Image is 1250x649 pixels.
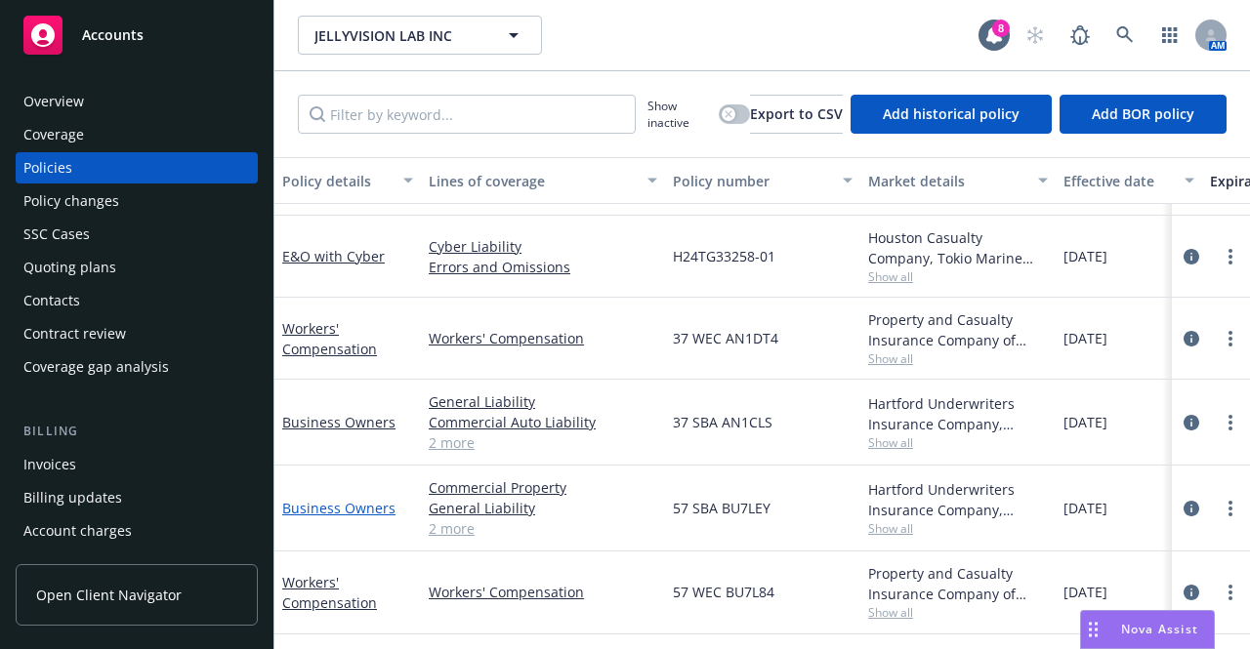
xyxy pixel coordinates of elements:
a: Commercial Auto Liability [429,412,657,432]
button: Add historical policy [851,95,1052,134]
span: H24TG33258-01 [673,246,775,266]
a: Cyber Liability [429,236,657,257]
span: [DATE] [1063,328,1107,348]
button: Add BOR policy [1060,95,1227,134]
span: [DATE] [1063,582,1107,602]
div: SSC Cases [23,219,90,250]
a: Quoting plans [16,252,258,283]
button: Nova Assist [1080,610,1215,649]
button: Policy number [665,157,860,204]
a: more [1219,581,1242,604]
button: Export to CSV [750,95,843,134]
span: Accounts [82,27,144,43]
div: Lines of coverage [429,171,636,191]
a: Accounts [16,8,258,62]
a: Contract review [16,318,258,349]
div: Policy details [282,171,392,191]
span: 37 WEC AN1DT4 [673,328,778,348]
a: Billing updates [16,482,258,513]
div: Policy number [673,171,831,191]
div: Property and Casualty Insurance Company of [GEOGRAPHIC_DATA], Hartford Insurance Group [868,309,1048,350]
a: more [1219,497,1242,520]
div: Houston Casualty Company, Tokio Marine HCC [868,227,1048,268]
a: Workers' Compensation [429,582,657,602]
span: Add BOR policy [1092,104,1194,123]
a: Account charges [16,515,258,547]
div: Quoting plans [23,252,116,283]
a: Business Owners [282,413,396,431]
span: Show all [868,350,1048,367]
a: General Liability [429,498,657,518]
div: Overview [23,86,84,117]
a: Contacts [16,285,258,316]
span: Show all [868,604,1048,621]
span: Open Client Navigator [36,585,182,605]
a: General Liability [429,391,657,412]
div: Policy changes [23,185,119,217]
a: Commercial Property [429,477,657,498]
a: Switch app [1150,16,1189,55]
div: Hartford Underwriters Insurance Company, Hartford Insurance Group [868,479,1048,520]
a: Workers' Compensation [282,573,377,612]
a: circleInformation [1180,581,1203,604]
span: Show all [868,520,1048,537]
span: JELLYVISION LAB INC [314,25,483,46]
a: more [1219,411,1242,434]
div: Effective date [1063,171,1173,191]
span: Show all [868,268,1048,285]
span: [DATE] [1063,246,1107,266]
a: Policy changes [16,185,258,217]
a: SSC Cases [16,219,258,250]
div: Coverage gap analysis [23,351,169,383]
a: Coverage gap analysis [16,351,258,383]
a: Invoices [16,449,258,480]
a: Workers' Compensation [282,319,377,358]
a: Business Owners [282,499,396,517]
div: Coverage [23,119,84,150]
a: more [1219,245,1242,268]
input: Filter by keyword... [298,95,636,134]
span: 57 WEC BU7L84 [673,582,774,602]
span: [DATE] [1063,412,1107,432]
div: Policies [23,152,72,183]
a: 2 more [429,432,657,453]
div: Contract review [23,318,126,349]
a: Policies [16,152,258,183]
span: 37 SBA AN1CLS [673,412,772,432]
a: E&O with Cyber [282,247,385,265]
button: Lines of coverage [421,157,665,204]
a: circleInformation [1180,245,1203,268]
a: Overview [16,86,258,117]
a: circleInformation [1180,497,1203,520]
button: Policy details [274,157,421,204]
div: Billing [16,422,258,441]
div: Billing updates [23,482,122,513]
span: Nova Assist [1121,621,1198,637]
button: Effective date [1056,157,1202,204]
a: Workers' Compensation [429,328,657,348]
a: circleInformation [1180,327,1203,350]
a: Coverage [16,119,258,150]
span: Show all [868,434,1048,451]
span: Add historical policy [883,104,1020,123]
span: Export to CSV [750,104,843,123]
a: 2 more [429,518,657,539]
a: more [1219,327,1242,350]
div: Invoices [23,449,76,480]
a: Start snowing [1016,16,1055,55]
a: Search [1105,16,1145,55]
button: JELLYVISION LAB INC [298,16,542,55]
div: Property and Casualty Insurance Company of [GEOGRAPHIC_DATA], Hartford Insurance Group [868,563,1048,604]
a: Report a Bug [1061,16,1100,55]
div: 8 [992,20,1010,37]
div: Drag to move [1081,611,1105,648]
span: [DATE] [1063,498,1107,518]
div: Hartford Underwriters Insurance Company, Hartford Insurance Group [868,393,1048,434]
div: Account charges [23,515,132,547]
button: Market details [860,157,1056,204]
a: Errors and Omissions [429,257,657,277]
div: Contacts [23,285,80,316]
span: 57 SBA BU7LEY [673,498,771,518]
a: circleInformation [1180,411,1203,434]
span: Show inactive [647,98,711,131]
